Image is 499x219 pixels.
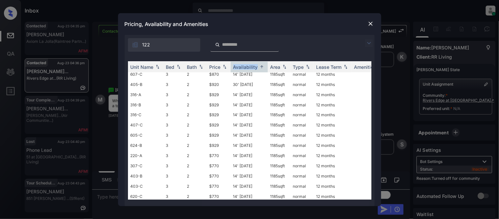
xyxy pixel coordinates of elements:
div: Bath [187,64,197,70]
td: 2 [185,161,207,171]
td: 403-B [128,171,163,181]
td: 2 [185,120,207,130]
td: 1185 sqft [268,110,290,120]
td: 14' [DATE] [231,161,268,171]
td: 2 [185,151,207,161]
td: normal [290,79,314,90]
td: 2 [185,110,207,120]
td: $770 [207,161,231,171]
td: 3 [163,151,185,161]
td: 3 [163,69,185,79]
td: $770 [207,192,231,202]
img: close [367,20,374,27]
td: 3 [163,120,185,130]
td: 12 months [314,110,352,120]
div: Unit Name [131,64,154,70]
td: normal [290,100,314,110]
td: 14' [DATE] [231,192,268,202]
td: 1185 sqft [268,181,290,192]
td: 14' [DATE] [231,130,268,141]
td: 12 months [314,141,352,151]
td: 607-C [128,69,163,79]
td: $929 [207,141,231,151]
img: sorting [154,65,161,69]
td: $770 [207,171,231,181]
td: 14' [DATE] [231,100,268,110]
img: sorting [259,65,265,69]
td: 1185 sqft [268,120,290,130]
td: 3 [163,171,185,181]
img: sorting [342,65,349,69]
img: sorting [221,65,228,69]
div: Amenities [354,64,376,70]
td: 2 [185,69,207,79]
td: 403-C [128,181,163,192]
td: 3 [163,90,185,100]
div: Area [270,64,281,70]
td: $929 [207,100,231,110]
td: 14' [DATE] [231,110,268,120]
td: 14' [DATE] [231,141,268,151]
td: 407-C [128,120,163,130]
td: 14' [DATE] [231,151,268,161]
td: 1185 sqft [268,90,290,100]
td: normal [290,141,314,151]
td: 1185 sqft [268,130,290,141]
td: 12 months [314,79,352,90]
img: sorting [281,65,288,69]
td: normal [290,90,314,100]
td: 2 [185,171,207,181]
td: 2 [185,100,207,110]
td: 1185 sqft [268,79,290,90]
td: 12 months [314,69,352,79]
td: 14' [DATE] [231,69,268,79]
td: normal [290,181,314,192]
div: Pricing, Availability and Amenities [118,13,381,35]
td: $770 [207,181,231,192]
td: 1185 sqft [268,151,290,161]
td: normal [290,130,314,141]
td: normal [290,171,314,181]
td: 1185 sqft [268,69,290,79]
td: normal [290,161,314,171]
td: 220-A [128,151,163,161]
td: 605-C [128,130,163,141]
td: 2 [185,192,207,202]
td: normal [290,120,314,130]
td: 12 months [314,120,352,130]
td: 2 [185,141,207,151]
td: 307-C [128,161,163,171]
td: $920 [207,79,231,90]
td: 620-C [128,192,163,202]
td: 1185 sqft [268,171,290,181]
div: Bed [166,64,175,70]
td: 2 [185,181,207,192]
td: 12 months [314,161,352,171]
img: icon-zuma [132,41,138,48]
td: 14' [DATE] [231,171,268,181]
td: $929 [207,120,231,130]
td: 316-B [128,100,163,110]
td: 1185 sqft [268,161,290,171]
td: 12 months [314,171,352,181]
td: 3 [163,110,185,120]
td: 12 months [314,192,352,202]
td: 12 months [314,130,352,141]
td: normal [290,110,314,120]
td: 2 [185,79,207,90]
td: 3 [163,130,185,141]
td: 2 [185,130,207,141]
td: $929 [207,130,231,141]
div: Price [210,64,221,70]
td: normal [290,151,314,161]
td: 3 [163,161,185,171]
td: $929 [207,90,231,100]
td: 624-B [128,141,163,151]
td: 316-A [128,90,163,100]
img: sorting [305,65,311,69]
img: sorting [198,65,204,69]
div: Type [293,64,304,70]
img: sorting [175,65,182,69]
div: Lease Term [316,64,342,70]
td: 30' [DATE] [231,79,268,90]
